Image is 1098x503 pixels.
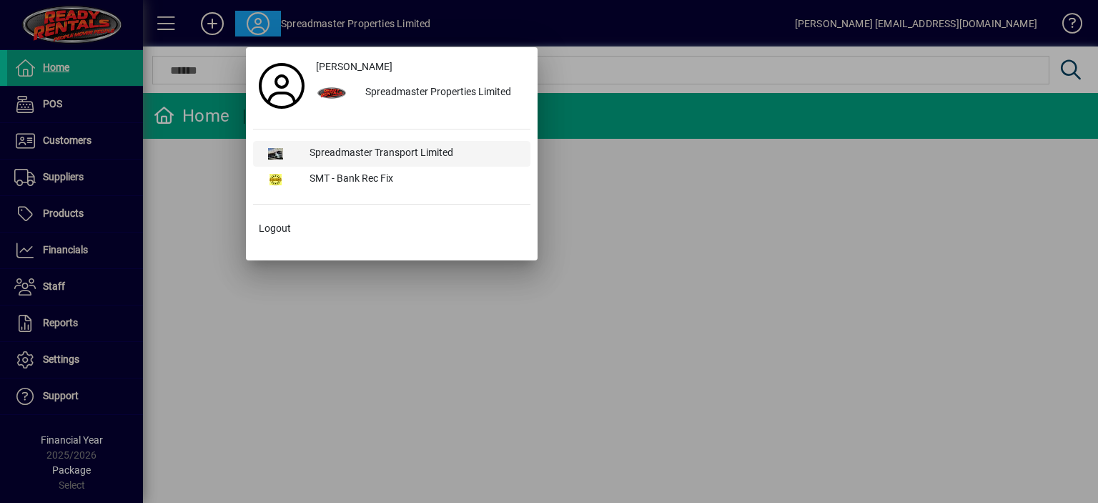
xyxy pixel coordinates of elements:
button: Logout [253,216,530,242]
div: SMT - Bank Rec Fix [298,167,530,192]
button: SMT - Bank Rec Fix [253,167,530,192]
span: Logout [259,221,291,236]
a: Profile [253,73,310,99]
div: Spreadmaster Properties Limited [354,80,530,106]
span: [PERSON_NAME] [316,59,392,74]
div: Spreadmaster Transport Limited [298,141,530,167]
button: Spreadmaster Properties Limited [310,80,530,106]
a: [PERSON_NAME] [310,54,530,80]
button: Spreadmaster Transport Limited [253,141,530,167]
